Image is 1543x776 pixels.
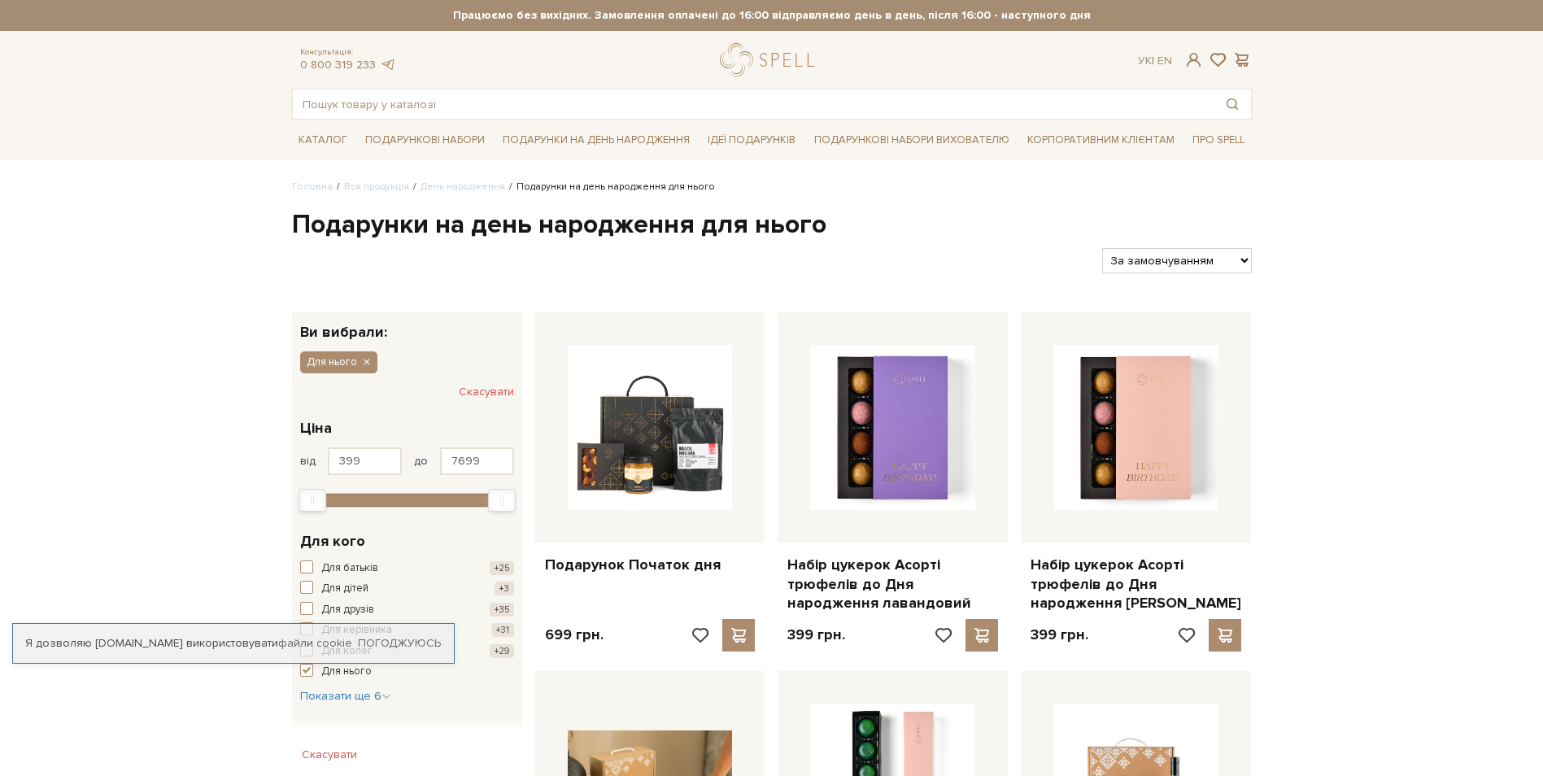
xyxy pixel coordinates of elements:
span: Ціна [300,417,332,439]
strong: Працюємо без вихідних. Замовлення оплачені до 16:00 відправляємо день в день, після 16:00 - насту... [292,8,1252,23]
button: Скасувати [459,379,514,405]
a: Подарунок Початок дня [545,556,756,574]
a: Набір цукерок Асорті трюфелів до Дня народження [PERSON_NAME] [1031,556,1241,613]
p: 399 грн. [787,626,845,644]
div: Max [488,489,516,512]
span: +31 [491,623,514,637]
a: Подарунки на День народження [496,128,696,153]
span: +25 [490,561,514,575]
a: Корпоративним клієнтам [1021,126,1181,154]
input: Ціна [328,447,402,475]
span: +3 [495,582,514,595]
span: +35 [490,603,514,617]
button: Для нього [300,664,514,680]
a: День народження [421,181,505,193]
a: telegram [380,58,396,72]
a: Набір цукерок Асорті трюфелів до Дня народження лавандовий [787,556,998,613]
a: Головна [292,181,333,193]
button: Для дітей +3 [300,581,514,597]
h1: Подарунки на день народження для нього [292,208,1252,242]
button: Скасувати [292,742,367,768]
span: до [414,454,428,469]
span: Для кого [300,530,365,552]
span: Для нього [307,355,357,369]
a: Подарункові набори [359,128,491,153]
span: Консультація: [300,47,396,58]
span: Для дітей [321,581,368,597]
span: Для нього [321,664,372,680]
a: файли cookie [278,636,352,650]
a: Каталог [292,128,354,153]
button: Для батьків +25 [300,560,514,577]
a: Ідеї подарунків [701,128,802,153]
div: Ви вибрали: [292,312,522,339]
span: від [300,454,316,469]
input: Пошук товару у каталозі [293,89,1214,119]
p: 399 грн. [1031,626,1088,644]
div: Min [299,489,326,512]
span: Для друзів [321,602,374,618]
span: Показати ще 6 [300,689,391,703]
a: Вся продукція [344,181,409,193]
button: Пошук товару у каталозі [1214,89,1251,119]
div: Я дозволяю [DOMAIN_NAME] використовувати [13,636,454,651]
a: En [1157,54,1172,68]
span: | [1152,54,1154,68]
button: Для нього [300,351,377,373]
button: Показати ще 6 [300,688,391,704]
input: Ціна [440,447,514,475]
span: +29 [490,644,514,658]
a: 0 800 319 233 [300,58,376,72]
a: Про Spell [1186,128,1251,153]
span: Для батьків [321,560,378,577]
li: Подарунки на день народження для нього [505,180,715,194]
span: Особливості [300,729,390,751]
p: 699 грн. [545,626,604,644]
div: Ук [1138,54,1172,68]
a: Подарункові набори вихователю [808,126,1016,154]
a: logo [720,43,822,76]
button: Для друзів +35 [300,602,514,618]
a: Погоджуюсь [358,636,441,651]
